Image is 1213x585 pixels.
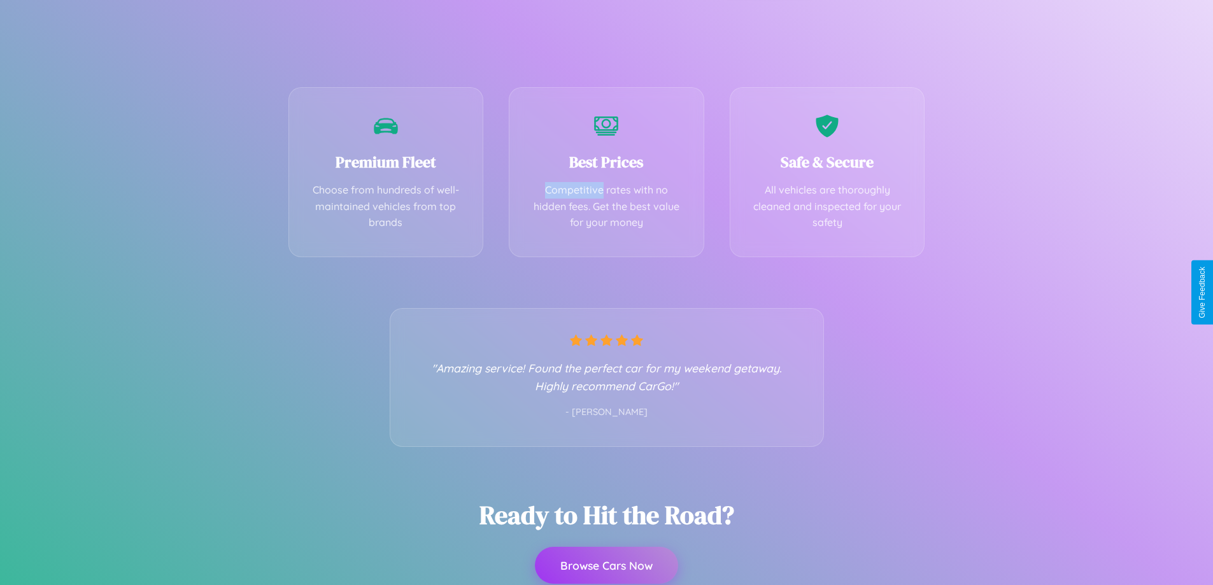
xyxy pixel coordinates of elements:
p: Choose from hundreds of well-maintained vehicles from top brands [308,182,464,231]
h3: Safe & Secure [749,152,905,173]
p: All vehicles are thoroughly cleaned and inspected for your safety [749,182,905,231]
p: "Amazing service! Found the perfect car for my weekend getaway. Highly recommend CarGo!" [416,359,798,395]
div: Give Feedback [1198,267,1207,318]
h3: Premium Fleet [308,152,464,173]
h3: Best Prices [528,152,685,173]
h2: Ready to Hit the Road? [479,498,734,532]
button: Browse Cars Now [535,547,678,584]
p: Competitive rates with no hidden fees. Get the best value for your money [528,182,685,231]
p: - [PERSON_NAME] [416,404,798,421]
